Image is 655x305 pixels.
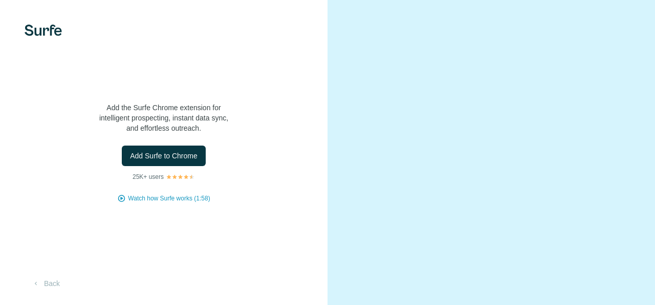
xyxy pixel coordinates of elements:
[122,146,206,166] button: Add Surfe to Chrome
[133,172,164,181] p: 25K+ users
[61,53,266,94] h1: Let’s bring Surfe to your LinkedIn
[166,174,195,180] img: Rating Stars
[25,274,67,293] button: Back
[25,25,62,36] img: Surfe's logo
[128,194,210,203] button: Watch how Surfe works (1:58)
[61,103,266,133] p: Add the Surfe Chrome extension for intelligent prospecting, instant data sync, and effortless out...
[130,151,198,161] span: Add Surfe to Chrome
